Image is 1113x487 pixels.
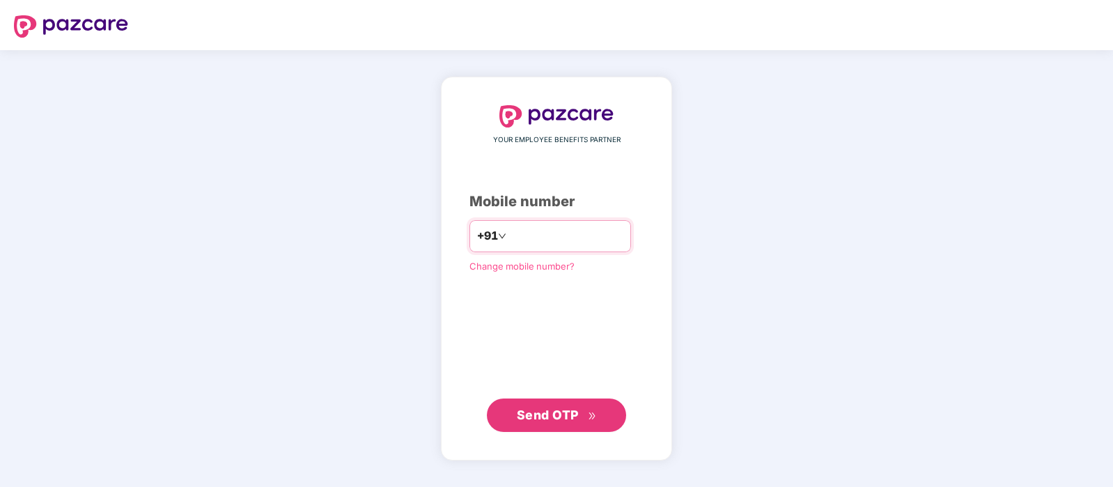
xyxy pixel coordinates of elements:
[588,412,597,421] span: double-right
[498,232,506,240] span: down
[493,134,621,146] span: YOUR EMPLOYEE BENEFITS PARTNER
[517,408,579,422] span: Send OTP
[477,227,498,245] span: +91
[499,105,614,127] img: logo
[14,15,128,38] img: logo
[469,261,575,272] a: Change mobile number?
[469,191,644,212] div: Mobile number
[487,399,626,432] button: Send OTPdouble-right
